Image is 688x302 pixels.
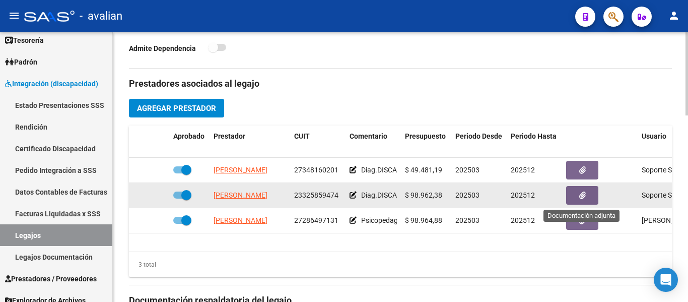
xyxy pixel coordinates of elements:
mat-icon: menu [8,10,20,22]
span: [PERSON_NAME] [214,166,267,174]
div: 3 total [129,259,156,270]
span: CUIT [294,132,310,140]
span: Integración (discapacidad) [5,78,98,89]
span: Tesorería [5,35,44,46]
datatable-header-cell: Aprobado [169,126,210,159]
span: 23325859474 [294,191,338,199]
span: [PERSON_NAME] [214,191,267,199]
span: Comentario [350,132,387,140]
span: - avalian [80,5,122,27]
datatable-header-cell: Presupuesto [401,126,451,159]
span: $ 98.964,88 [405,216,442,224]
span: 202503 [455,191,479,199]
div: Open Intercom Messenger [654,268,678,292]
span: Periodo Desde [455,132,502,140]
button: Agregar Prestador [129,99,224,117]
span: Agregar Prestador [137,104,216,113]
datatable-header-cell: Periodo Desde [451,126,507,159]
span: Prestador [214,132,245,140]
span: Presupuesto [405,132,446,140]
span: 27348160201 [294,166,338,174]
span: Prestadores / Proveedores [5,273,97,284]
span: [PERSON_NAME] [214,216,267,224]
mat-icon: person [668,10,680,22]
span: 202512 [511,191,535,199]
datatable-header-cell: Periodo Hasta [507,126,562,159]
span: 27286497131 [294,216,338,224]
span: Aprobado [173,132,204,140]
span: 202512 [511,216,535,224]
span: 202512 [511,166,535,174]
span: $ 98.962,38 [405,191,442,199]
span: 202503 [455,216,479,224]
span: $ 49.481,19 [405,166,442,174]
datatable-header-cell: Prestador [210,126,290,159]
span: Psicopedagogía 006008 2 ss semanales [361,216,487,224]
datatable-header-cell: CUIT [290,126,346,159]
span: Padrón [5,56,37,68]
h3: Prestadores asociados al legajo [129,77,672,91]
span: 202503 [455,166,479,174]
span: Periodo Hasta [511,132,557,140]
span: Usuario [642,132,666,140]
p: Admite Dependencia [129,43,208,54]
datatable-header-cell: Comentario [346,126,401,159]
